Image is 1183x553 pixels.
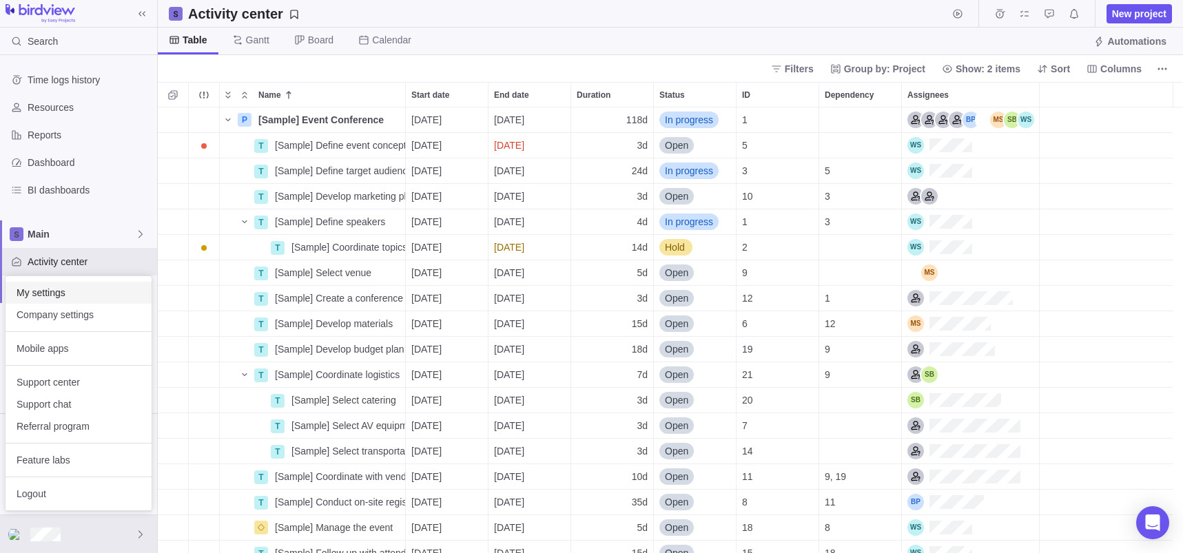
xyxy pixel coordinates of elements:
[6,337,152,359] a: Mobile apps
[17,286,141,300] span: My settings
[17,397,141,411] span: Support chat
[6,415,152,437] a: Referral program
[6,393,152,415] a: Support chat
[6,282,152,304] a: My settings
[17,487,141,501] span: Logout
[6,371,152,393] a: Support center
[17,342,141,355] span: Mobile apps
[17,375,141,389] span: Support center
[17,308,141,322] span: Company settings
[6,449,152,471] a: Feature labs
[17,453,141,467] span: Feature labs
[6,483,152,505] a: Logout
[8,529,25,540] img: Show
[8,526,25,543] div: Hacker
[17,419,141,433] span: Referral program
[6,304,152,326] a: Company settings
